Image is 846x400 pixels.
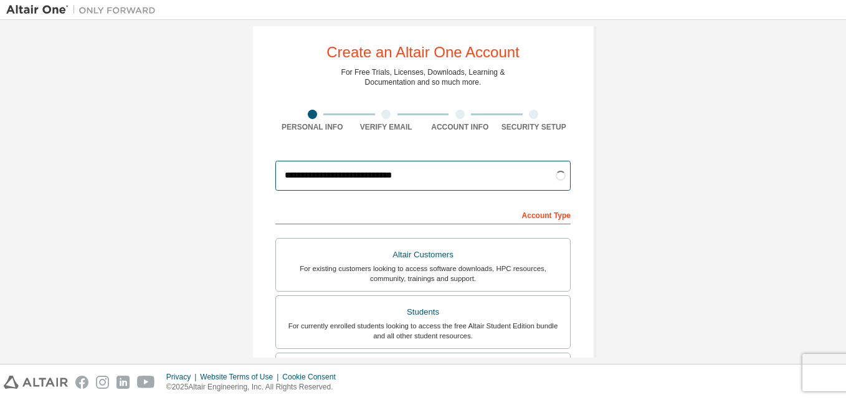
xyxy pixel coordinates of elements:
[166,382,343,393] p: © 2025 Altair Engineering, Inc. All Rights Reserved.
[6,4,162,16] img: Altair One
[275,204,571,224] div: Account Type
[75,376,88,389] img: facebook.svg
[283,264,563,283] div: For existing customers looking to access software downloads, HPC resources, community, trainings ...
[166,372,200,382] div: Privacy
[275,122,349,132] div: Personal Info
[283,246,563,264] div: Altair Customers
[283,303,563,321] div: Students
[200,372,282,382] div: Website Terms of Use
[116,376,130,389] img: linkedin.svg
[137,376,155,389] img: youtube.svg
[497,122,571,132] div: Security Setup
[283,321,563,341] div: For currently enrolled students looking to access the free Altair Student Edition bundle and all ...
[423,122,497,132] div: Account Info
[349,122,424,132] div: Verify Email
[96,376,109,389] img: instagram.svg
[326,45,520,60] div: Create an Altair One Account
[4,376,68,389] img: altair_logo.svg
[341,67,505,87] div: For Free Trials, Licenses, Downloads, Learning & Documentation and so much more.
[282,372,343,382] div: Cookie Consent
